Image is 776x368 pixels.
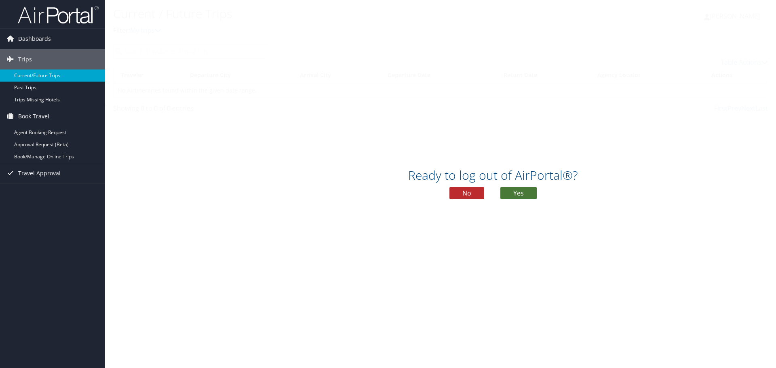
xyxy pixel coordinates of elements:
button: No [449,187,484,199]
button: Yes [500,187,537,199]
span: Dashboards [18,29,51,49]
span: Book Travel [18,106,49,126]
img: airportal-logo.png [18,5,99,24]
span: Travel Approval [18,163,61,183]
span: Trips [18,49,32,69]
